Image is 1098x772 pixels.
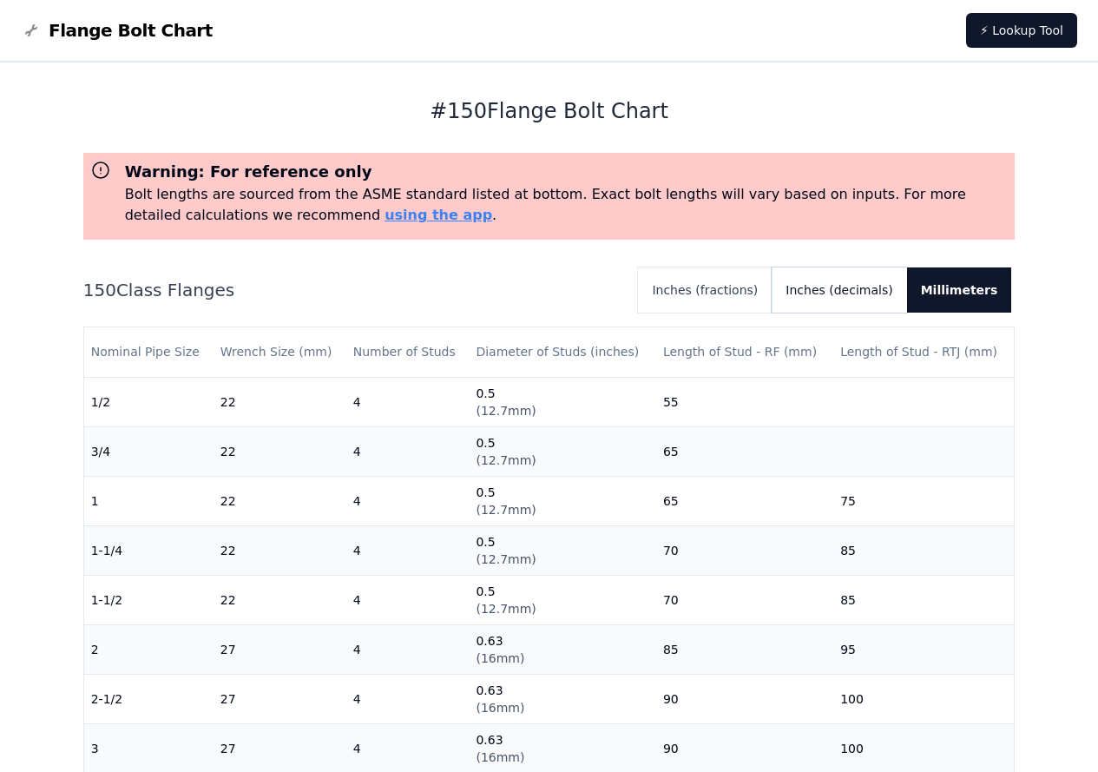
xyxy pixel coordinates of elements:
td: 95 [833,624,1014,674]
h3: Warning: For reference only [125,160,1009,184]
td: 85 [833,525,1014,575]
td: 2 [84,624,214,674]
a: ⚡ Lookup Tool [966,13,1077,48]
td: 22 [214,426,346,476]
td: 22 [214,575,346,624]
td: 4 [346,476,470,525]
td: 27 [214,674,346,723]
button: Millimeters [907,267,1012,313]
span: ( 12.7mm ) [476,453,536,467]
span: ( 12.7mm ) [476,602,536,616]
img: Flange Bolt Chart Logo [21,20,42,41]
button: Inches (decimals) [772,267,906,313]
button: Inches (fractions) [638,267,772,313]
td: 90 [656,674,833,723]
td: 1-1/2 [84,575,214,624]
th: Length of Stud - RF (mm) [656,327,833,377]
span: ( 12.7mm ) [476,552,536,566]
span: ( 16mm ) [476,750,524,764]
span: Flange Bolt Chart [49,18,213,43]
td: 22 [214,377,346,426]
p: Bolt lengths are sourced from the ASME standard listed at bottom. Exact bolt lengths will vary ba... [125,184,1009,226]
td: 4 [346,674,470,723]
td: 55 [656,377,833,426]
td: 0.5 [469,476,655,525]
td: 75 [833,476,1014,525]
a: Flange Bolt Chart LogoFlange Bolt Chart [21,18,213,43]
span: ( 16mm ) [476,651,524,665]
th: Diameter of Studs (inches) [469,327,655,377]
td: 85 [833,575,1014,624]
td: 4 [346,624,470,674]
td: 4 [346,426,470,476]
td: 22 [214,476,346,525]
td: 0.63 [469,674,655,723]
td: 1-1/4 [84,525,214,575]
th: Length of Stud - RTJ (mm) [833,327,1014,377]
td: 0.63 [469,624,655,674]
td: 4 [346,575,470,624]
td: 100 [833,674,1014,723]
td: 65 [656,426,833,476]
td: 0.5 [469,525,655,575]
td: 85 [656,624,833,674]
td: 22 [214,525,346,575]
td: 3/4 [84,426,214,476]
th: Nominal Pipe Size [84,327,214,377]
th: Wrench Size (mm) [214,327,346,377]
span: ( 12.7mm ) [476,404,536,418]
td: 27 [214,624,346,674]
td: 0.5 [469,377,655,426]
a: using the app [385,207,492,223]
td: 70 [656,525,833,575]
h2: 150 Class Flanges [83,278,625,302]
span: ( 16mm ) [476,701,524,715]
span: ( 12.7mm ) [476,503,536,517]
td: 2-1/2 [84,674,214,723]
td: 1 [84,476,214,525]
td: 1/2 [84,377,214,426]
td: 4 [346,377,470,426]
td: 4 [346,525,470,575]
td: 65 [656,476,833,525]
td: 0.5 [469,426,655,476]
th: Number of Studs [346,327,470,377]
h1: # 150 Flange Bolt Chart [83,97,1016,125]
td: 0.5 [469,575,655,624]
td: 70 [656,575,833,624]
